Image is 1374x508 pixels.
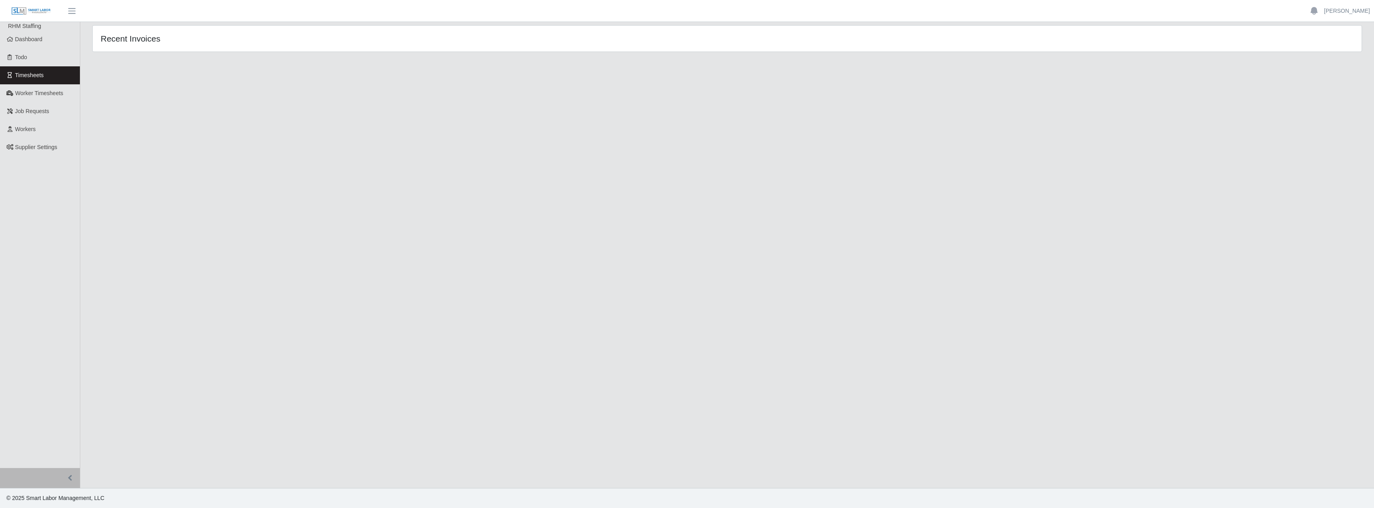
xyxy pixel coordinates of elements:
[15,90,63,96] span: Worker Timesheets
[15,108,50,114] span: Job Requests
[6,495,104,501] span: © 2025 Smart Labor Management, LLC
[15,126,36,132] span: Workers
[11,7,51,16] img: SLM Logo
[101,34,616,44] h4: Recent Invoices
[8,23,41,29] span: RHM Staffing
[15,36,43,42] span: Dashboard
[1324,7,1370,15] a: [PERSON_NAME]
[15,72,44,78] span: Timesheets
[15,144,58,150] span: Supplier Settings
[15,54,27,60] span: Todo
